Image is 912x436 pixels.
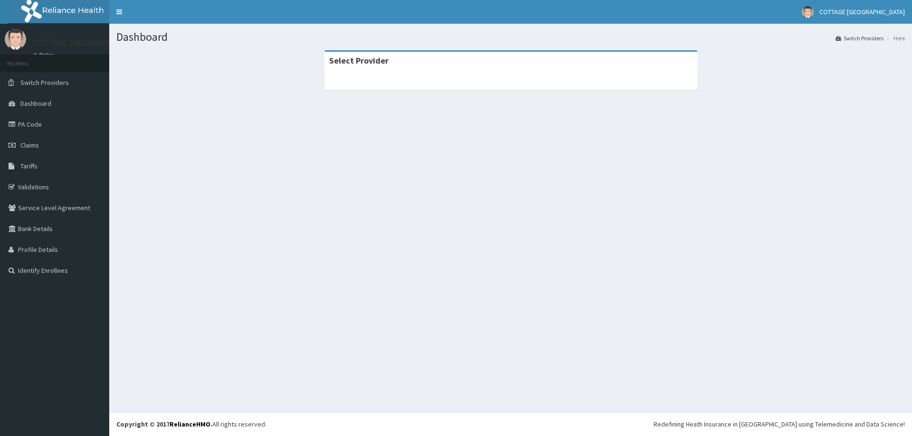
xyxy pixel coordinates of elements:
[5,28,26,50] img: User Image
[802,6,814,18] img: User Image
[170,420,210,428] a: RelianceHMO
[329,55,389,66] strong: Select Provider
[20,99,51,108] span: Dashboard
[116,420,212,428] strong: Copyright © 2017 .
[33,52,56,58] a: Online
[836,34,883,42] a: Switch Providers
[819,8,905,16] span: COTTAGE [GEOGRAPHIC_DATA]
[20,78,69,87] span: Switch Providers
[654,419,905,429] div: Redefining Heath Insurance in [GEOGRAPHIC_DATA] using Telemedicine and Data Science!
[20,141,39,149] span: Claims
[884,34,905,42] li: Here
[33,38,148,47] p: COTTAGE [GEOGRAPHIC_DATA]
[20,162,38,170] span: Tariffs
[116,31,905,43] h1: Dashboard
[109,412,912,436] footer: All rights reserved.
